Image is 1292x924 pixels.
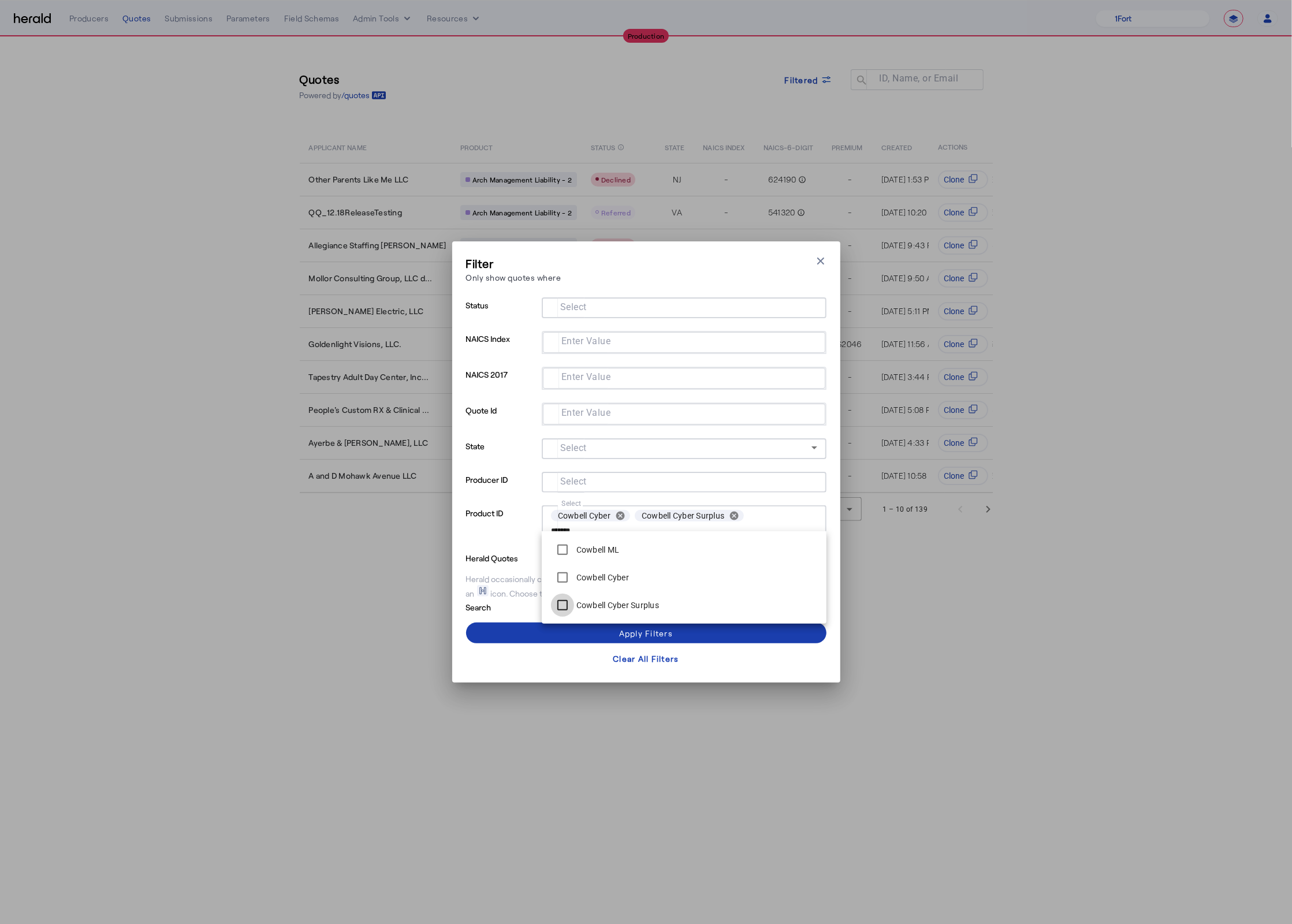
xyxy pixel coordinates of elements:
[466,623,826,643] button: Apply Filters
[466,599,556,613] p: Search
[610,511,630,521] button: remove Cowbell Cyber
[613,653,679,665] div: Clear All Filters
[574,599,659,611] label: Cowbell Cyber Surplus
[466,271,561,284] p: Only show quotes where
[551,474,817,488] mat-chip-grid: Selection
[560,302,587,313] mat-label: Select
[574,544,620,556] label: Cowbell ML
[466,573,826,599] div: Herald occasionally creates quotes on your behalf for testing purposes, which will be shown with ...
[466,367,537,403] p: NAICS 2017
[466,472,537,505] p: Producer ID
[466,505,537,550] p: Product ID
[466,648,826,669] button: Clear All Filters
[466,550,556,564] p: Herald Quotes
[642,510,724,521] span: Cowbell Cyber Surplus
[466,255,561,271] h3: Filter
[619,627,673,639] div: Apply Filters
[561,372,611,383] mat-label: Enter Value
[561,336,611,347] mat-label: Enter Value
[558,510,610,521] span: Cowbell Cyber
[466,297,537,331] p: Status
[552,334,816,348] mat-chip-grid: Selection
[551,300,817,314] mat-chip-grid: Selection
[561,500,582,508] mat-label: Select
[561,408,611,419] mat-label: Enter Value
[466,438,537,472] p: State
[552,370,816,384] mat-chip-grid: Selection
[552,406,816,420] mat-chip-grid: Selection
[574,572,629,583] label: Cowbell Cyber
[724,511,744,521] button: remove Cowbell Cyber Surplus
[466,403,537,438] p: Quote Id
[560,443,587,454] mat-label: Select
[551,508,817,538] mat-chip-grid: Selection
[466,331,537,367] p: NAICS Index
[560,476,587,487] mat-label: Select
